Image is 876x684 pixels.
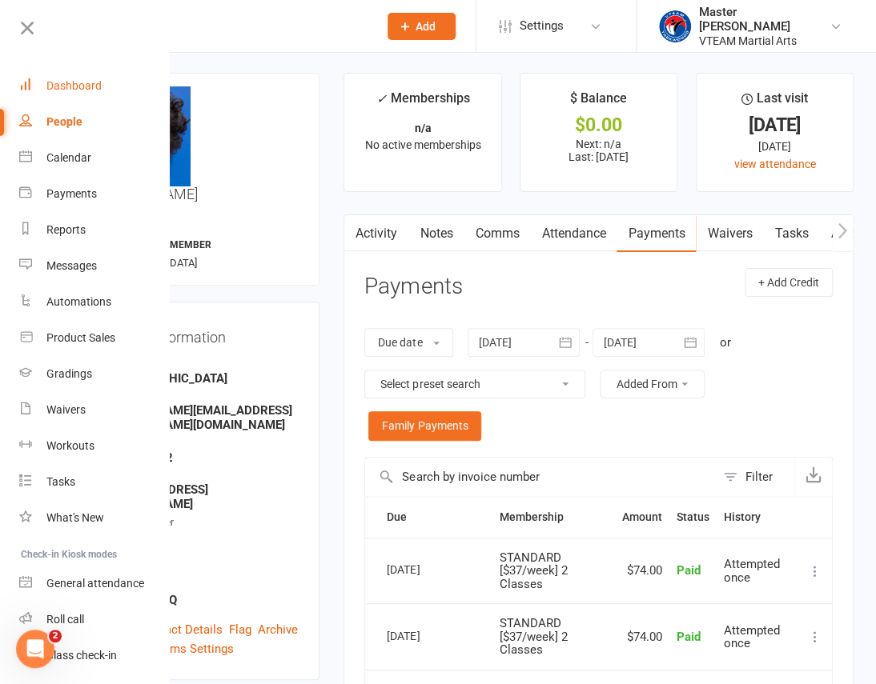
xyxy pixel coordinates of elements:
th: Due [380,497,492,538]
div: [DATE] [387,557,460,582]
div: Email [101,390,298,405]
div: People [46,115,82,128]
div: [DATE] [711,138,838,155]
div: Messages [46,259,97,272]
button: Filter [715,458,794,496]
h3: Contact information [98,323,298,346]
div: Automations [46,295,111,308]
div: Address [101,469,298,484]
div: Product Sales [46,331,115,344]
div: Reports [46,223,86,236]
div: Tasks [46,475,75,488]
div: Gender [101,358,298,373]
a: Flag [229,620,251,639]
a: Waivers [19,392,171,428]
div: Date of Birth [101,547,298,562]
div: Waivers [46,403,86,416]
a: Reports [19,212,171,248]
div: Filter [745,467,773,486]
a: Notes [408,215,464,252]
div: Class check-in [46,649,117,662]
div: VTEAM Martial Arts [699,34,830,48]
a: Payments [617,215,696,252]
a: General attendance kiosk mode [19,566,171,602]
div: Location [101,579,298,594]
div: Dashboard [46,79,102,92]
div: What's New [46,511,104,524]
a: Product Sales [19,320,171,356]
a: Comms [464,215,530,252]
strong: [PERSON_NAME][EMAIL_ADDRESS][PERSON_NAME][DOMAIN_NAME] [101,403,298,432]
a: Dashboard [19,68,171,104]
a: Archive [258,620,298,639]
span: 2 [49,630,62,642]
span: STANDARD [$37/week] 2 Classes [499,616,567,657]
button: Due date [364,328,453,357]
span: Paid [677,630,701,644]
th: Membership [492,497,614,538]
div: Last visit [741,88,808,117]
div: General attendance [46,577,144,590]
a: What's New [19,500,171,536]
span: Attempted once [724,623,780,651]
img: thumb_image1628552580.png [659,10,691,42]
a: view attendance [733,158,815,170]
a: People [19,104,171,140]
a: Roll call [19,602,171,638]
div: Memberships [376,88,470,118]
h3: Payments [364,274,462,299]
strong: - [101,529,298,543]
div: [DATE] [711,117,838,134]
a: Activity [344,215,408,252]
span: STANDARD [$37/week] 2 Classes [499,550,567,591]
a: Tasks [763,215,819,252]
div: Master [PERSON_NAME] [699,5,830,34]
span: No active memberships [365,138,481,151]
div: $ Balance [570,88,627,117]
p: Next: n/a Last: [DATE] [535,138,662,163]
a: Calendar [19,140,171,176]
a: Tasks [19,464,171,500]
strong: [DEMOGRAPHIC_DATA] [101,371,298,386]
div: [DATE] [387,623,460,648]
div: Gradings [46,367,92,380]
div: or [719,333,730,352]
strong: n/a [415,122,432,134]
div: Workouts [46,439,94,452]
strong: [STREET_ADDRESS][PERSON_NAME] [101,482,298,511]
strong: [DATE] [101,561,298,575]
span: Add [416,20,436,33]
div: Payments [46,187,97,200]
span: Settings [520,8,564,44]
input: Search... [94,15,367,38]
a: Payments [19,176,171,212]
a: Waivers [696,215,763,252]
a: Attendance [530,215,617,252]
button: Added From [600,370,705,398]
a: Family Payments [368,411,481,440]
i: ✓ [376,91,387,106]
th: Amount [615,497,669,538]
a: Class kiosk mode [19,638,171,674]
span: Attempted once [724,557,780,585]
button: Add [388,13,456,40]
a: Messages [19,248,171,284]
a: Workouts [19,428,171,464]
th: History [717,497,798,538]
div: Mobile Number [101,436,298,451]
td: $74.00 [615,603,669,670]
div: $0.00 [535,117,662,134]
h3: [PERSON_NAME] [90,86,306,202]
span: Paid [677,563,701,578]
div: Member Number [101,515,298,530]
strong: Maidstone HQ [101,593,298,607]
strong: 0417392212 [101,450,298,465]
th: Status [669,497,717,538]
a: Automations [19,284,171,320]
iframe: Intercom live chat [16,630,54,668]
div: Calendar [46,151,91,164]
button: + Add Credit [745,268,833,297]
div: Roll call [46,613,84,626]
input: Search by invoice number [365,458,715,496]
a: Gradings [19,356,171,392]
